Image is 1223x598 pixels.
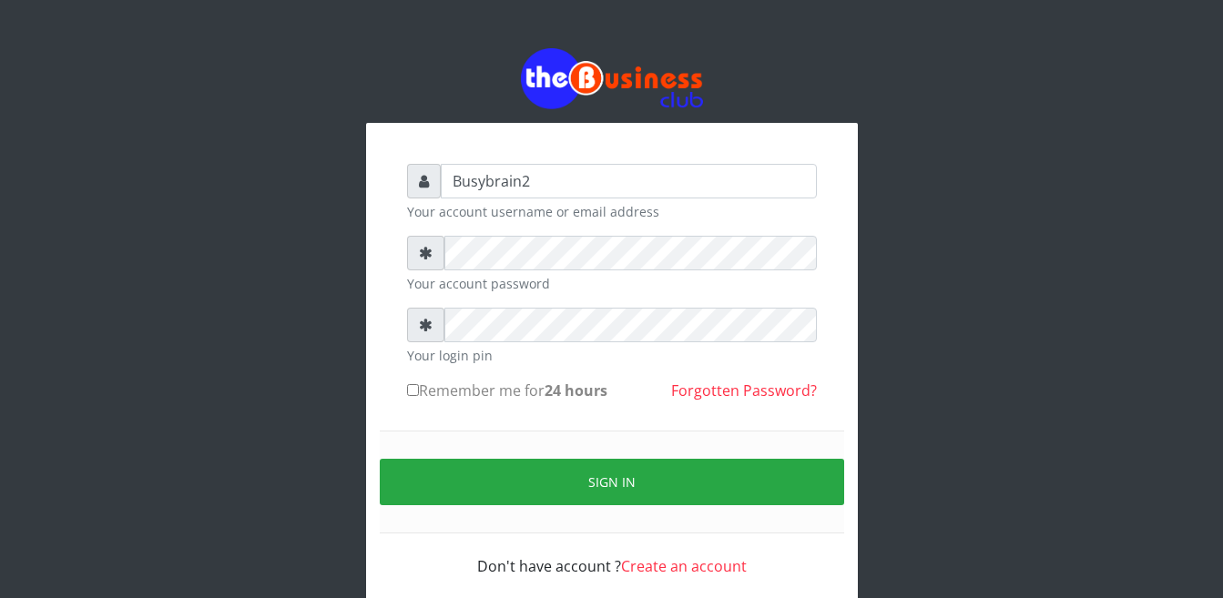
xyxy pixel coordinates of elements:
[407,384,419,396] input: Remember me for24 hours
[407,202,817,221] small: Your account username or email address
[407,380,607,401] label: Remember me for
[407,346,817,365] small: Your login pin
[671,380,817,400] a: Forgotten Password?
[407,274,817,293] small: Your account password
[621,556,747,576] a: Create an account
[441,164,817,198] input: Username or email address
[545,380,607,400] b: 24 hours
[380,459,844,505] button: Sign in
[407,533,817,577] div: Don't have account ?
